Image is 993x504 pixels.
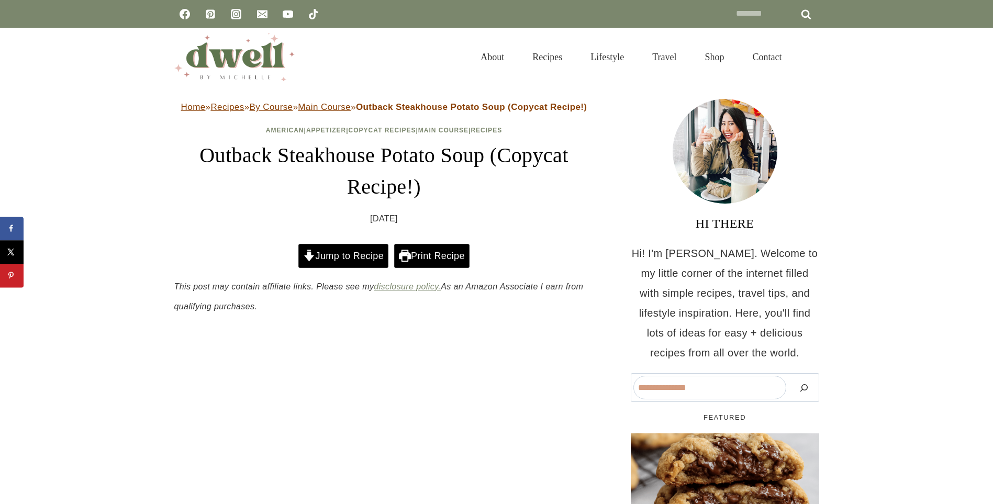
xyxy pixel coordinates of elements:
a: TikTok [303,4,324,25]
a: Recipes [471,127,502,134]
a: American [266,127,304,134]
button: View Search Form [801,48,819,66]
a: Jump to Recipe [298,244,388,268]
a: About [466,39,518,75]
img: DWELL by michelle [174,33,295,81]
a: Lifestyle [576,39,638,75]
span: » » » » [181,102,587,112]
em: This post may contain affiliate links. Please see my As an Amazon Associate I earn from qualifyin... [174,282,584,311]
a: YouTube [277,4,298,25]
h5: FEATURED [631,412,819,423]
a: Main Course [298,102,351,112]
a: Travel [638,39,690,75]
time: [DATE] [370,211,398,227]
a: disclosure policy. [374,282,441,291]
a: Pinterest [200,4,221,25]
a: Main Course [418,127,468,134]
a: Email [252,4,273,25]
a: Shop [690,39,738,75]
h3: HI THERE [631,214,819,233]
a: Appetizer [306,127,346,134]
a: Recipes [210,102,244,112]
a: By Course [249,102,293,112]
a: Print Recipe [394,244,470,268]
h1: Outback Steakhouse Potato Soup (Copycat Recipe!) [174,140,594,203]
strong: Outback Steakhouse Potato Soup (Copycat Recipe!) [356,102,587,112]
a: Facebook [174,4,195,25]
p: Hi! I'm [PERSON_NAME]. Welcome to my little corner of the internet filled with simple recipes, tr... [631,243,819,363]
a: Copycat Recipes [349,127,416,134]
a: Home [181,102,206,112]
a: Contact [739,39,796,75]
a: Instagram [226,4,247,25]
a: Recipes [518,39,576,75]
span: | | | | [266,127,502,134]
button: Search [791,376,817,399]
nav: Primary Navigation [466,39,796,75]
